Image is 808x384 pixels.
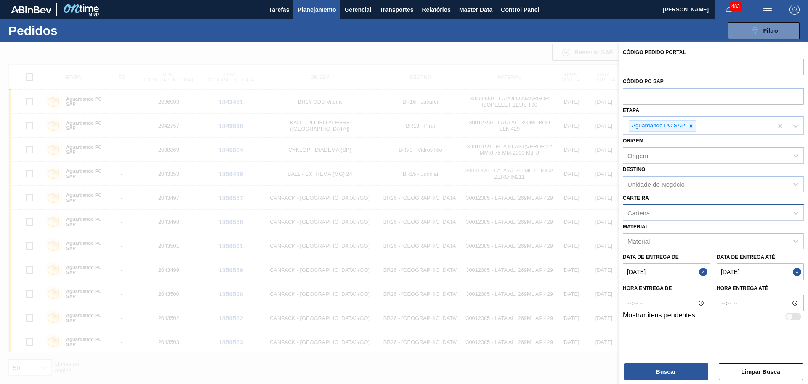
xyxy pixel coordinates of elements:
[629,121,686,131] div: Aguardando PC SAP
[623,78,664,84] label: Códido PO SAP
[717,263,804,280] input: dd/mm/yyyy
[623,282,710,295] label: Hora entrega de
[459,5,492,15] span: Master Data
[627,238,650,245] div: Material
[501,5,539,15] span: Control Panel
[717,254,775,260] label: Data de Entrega até
[763,27,778,34] span: Filtro
[793,263,804,280] button: Close
[789,5,800,15] img: Logout
[715,4,742,16] button: Notificações
[380,5,413,15] span: Transportes
[623,107,639,113] label: Etapa
[623,224,649,230] label: Material
[344,5,371,15] span: Gerencial
[623,263,710,280] input: dd/mm/yyyy
[623,49,686,55] label: Código Pedido Portal
[717,282,804,295] label: Hora entrega até
[623,311,695,322] label: Mostrar itens pendentes
[627,152,648,159] div: Origem
[763,5,773,15] img: userActions
[623,166,645,172] label: Destino
[627,209,650,216] div: Carteira
[298,5,336,15] span: Planejamento
[728,22,800,39] button: Filtro
[8,26,134,35] h1: Pedidos
[627,180,685,188] div: Unidade de Negócio
[422,5,450,15] span: Relatórios
[623,138,643,144] label: Origem
[730,2,742,11] span: 483
[269,5,290,15] span: Tarefas
[11,6,51,13] img: TNhmsLtSVTkK8tSr43FrP2fwEKptu5GPRR3wAAAABJRU5ErkJggg==
[699,263,710,280] button: Close
[623,254,679,260] label: Data de Entrega de
[623,195,649,201] label: Carteira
